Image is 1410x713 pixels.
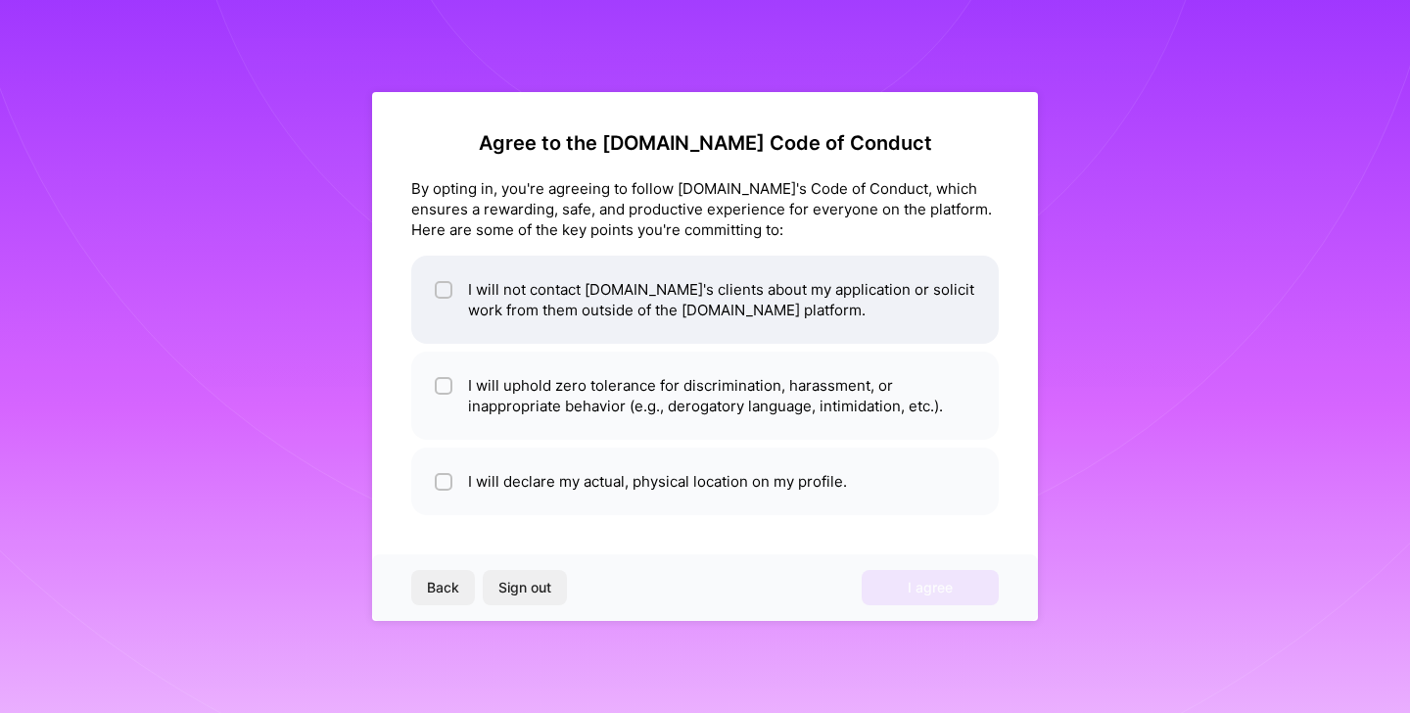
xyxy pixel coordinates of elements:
li: I will not contact [DOMAIN_NAME]'s clients about my application or solicit work from them outside... [411,256,999,344]
h2: Agree to the [DOMAIN_NAME] Code of Conduct [411,131,999,155]
span: Sign out [498,578,551,597]
li: I will uphold zero tolerance for discrimination, harassment, or inappropriate behavior (e.g., der... [411,352,999,440]
button: Sign out [483,570,567,605]
div: By opting in, you're agreeing to follow [DOMAIN_NAME]'s Code of Conduct, which ensures a rewardin... [411,178,999,240]
li: I will declare my actual, physical location on my profile. [411,448,999,515]
span: Back [427,578,459,597]
button: Back [411,570,475,605]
